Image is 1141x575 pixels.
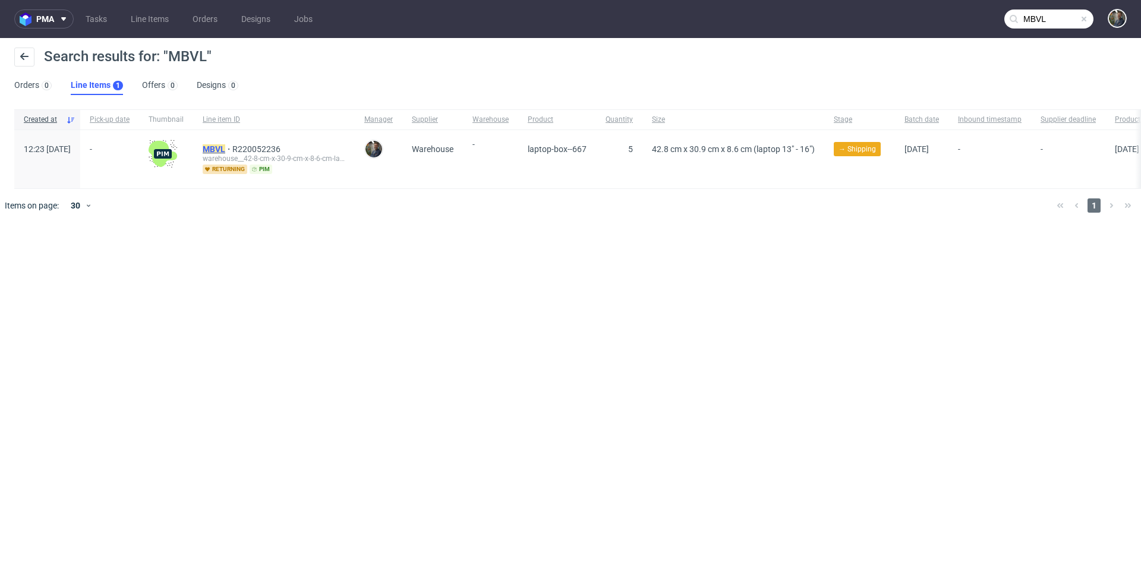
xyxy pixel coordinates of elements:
span: Quantity [606,115,633,125]
a: Orders [185,10,225,29]
a: Tasks [78,10,114,29]
a: Line Items1 [71,76,123,95]
span: Batch date [904,115,939,125]
span: → Shipping [839,144,876,154]
span: returning [203,165,247,174]
div: warehouse__42-8-cm-x-30-9-cm-x-8-6-cm-laptop-13-16__metm_alain_krishnapalan__ [203,154,345,163]
img: wHgJFi1I6lmhQAAAABJRU5ErkJggg== [149,140,177,168]
a: Offers0 [142,76,178,95]
span: 42.8 cm x 30.9 cm x 8.6 cm (laptop 13" - 16") [652,144,815,154]
span: 12:23 [DATE] [24,144,71,154]
mark: MBVL [203,144,225,154]
span: 5 [628,144,633,154]
div: 0 [171,81,175,90]
span: Supplier [412,115,453,125]
span: Created at [24,115,61,125]
span: Warehouse [472,115,509,125]
span: - [1041,144,1096,174]
span: Thumbnail [149,115,184,125]
span: - [958,144,1022,174]
a: Designs [234,10,278,29]
a: Jobs [287,10,320,29]
span: Manager [364,115,393,125]
a: Orders0 [14,76,52,95]
span: Size [652,115,815,125]
a: Line Items [124,10,176,29]
span: Supplier deadline [1041,115,1096,125]
a: R220052236 [232,144,283,154]
span: [DATE] [904,144,929,154]
img: Maciej Sobola [365,141,382,157]
div: 1 [116,81,120,90]
a: MBVL [203,144,232,154]
span: laptop-box--667 [528,144,587,154]
span: - [472,140,509,174]
span: Inbound timestamp [958,115,1022,125]
span: Product [528,115,587,125]
button: pma [14,10,74,29]
span: Stage [834,115,885,125]
span: Warehouse [412,144,453,154]
a: Designs0 [197,76,238,95]
span: Pick-up date [90,115,130,125]
span: Search results for: "MBVL" [44,48,212,65]
span: - [90,144,130,174]
span: 1 [1088,198,1101,213]
span: Items on page: [5,200,59,211]
div: 0 [45,81,49,90]
span: [DATE] [1115,144,1139,154]
div: 0 [231,81,235,90]
span: pim [250,165,272,174]
span: pma [36,15,54,23]
img: Maciej Sobola [1109,10,1126,27]
span: Line item ID [203,115,345,125]
div: 30 [64,197,85,214]
img: logo [20,12,36,26]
